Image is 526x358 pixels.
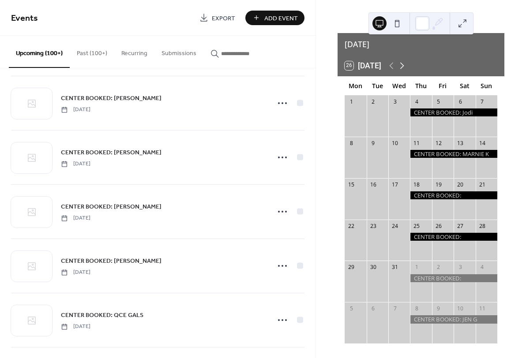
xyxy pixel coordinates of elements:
div: Fri [432,77,454,95]
div: 6 [457,98,464,105]
button: Past (100+) [70,36,114,67]
button: Submissions [154,36,203,67]
div: 10 [457,305,464,313]
div: 31 [391,264,399,271]
div: CENTER BOOKED: [410,191,497,199]
div: CENTER BOOKED: JEN G [410,315,497,323]
div: Thu [410,77,432,95]
div: Tue [367,77,388,95]
div: 5 [348,305,355,313]
div: 18 [413,181,421,188]
span: Export [212,14,235,23]
div: 13 [457,139,464,147]
div: 9 [435,305,442,313]
div: 26 [435,222,442,230]
a: Export [193,11,242,25]
div: 28 [478,222,486,230]
div: 20 [457,181,464,188]
button: Recurring [114,36,154,67]
span: CENTER BOOKED: QCE GALS [61,311,143,320]
span: [DATE] [61,323,90,331]
div: 30 [369,264,377,271]
div: 15 [348,181,355,188]
div: 24 [391,222,399,230]
div: 3 [391,98,399,105]
div: 3 [457,264,464,271]
div: CENTER BOOKED: MARNIE K [410,150,497,158]
div: Sat [454,77,475,95]
div: CENTER BOOKED: [410,274,497,282]
span: [DATE] [61,106,90,114]
div: CENTER BOOKED: Jodi [410,108,497,116]
div: 21 [478,181,486,188]
a: CENTER BOOKED: QCE GALS [61,310,143,320]
div: 7 [478,98,486,105]
div: Mon [345,77,366,95]
span: Events [11,10,38,27]
div: 14 [478,139,486,147]
span: [DATE] [61,160,90,168]
div: 25 [413,222,421,230]
div: 7 [391,305,399,313]
div: [DATE] [338,33,504,55]
div: 22 [348,222,355,230]
div: Wed [388,77,410,95]
div: 23 [369,222,377,230]
div: 19 [435,181,442,188]
div: 12 [435,139,442,147]
div: 1 [413,264,421,271]
div: 10 [391,139,399,147]
div: 1 [348,98,355,105]
div: Sun [476,77,497,95]
div: 11 [478,305,486,313]
div: 4 [478,264,486,271]
div: 9 [369,139,377,147]
button: Add Event [245,11,304,25]
div: CENTER BOOKED: [410,233,497,241]
a: CENTER BOOKED: [PERSON_NAME] [61,93,162,103]
span: CENTER BOOKED: [PERSON_NAME] [61,148,162,157]
span: CENTER BOOKED: [PERSON_NAME] [61,257,162,266]
div: 29 [348,264,355,271]
a: CENTER BOOKED: [PERSON_NAME] [61,201,162,212]
div: 11 [413,139,421,147]
span: CENTER BOOKED: [PERSON_NAME] [61,94,162,103]
span: [DATE] [61,214,90,222]
div: 4 [413,98,421,105]
div: 8 [348,139,355,147]
button: Upcoming (100+) [9,36,70,68]
div: 17 [391,181,399,188]
span: Add Event [264,14,298,23]
span: [DATE] [61,268,90,276]
div: 6 [369,305,377,313]
a: CENTER BOOKED: [PERSON_NAME] [61,147,162,157]
div: 2 [369,98,377,105]
div: 27 [457,222,464,230]
div: 2 [435,264,442,271]
div: 8 [413,305,421,313]
a: CENTER BOOKED: [PERSON_NAME] [61,256,162,266]
button: 26[DATE] [342,59,384,72]
div: 5 [435,98,442,105]
div: 16 [369,181,377,188]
